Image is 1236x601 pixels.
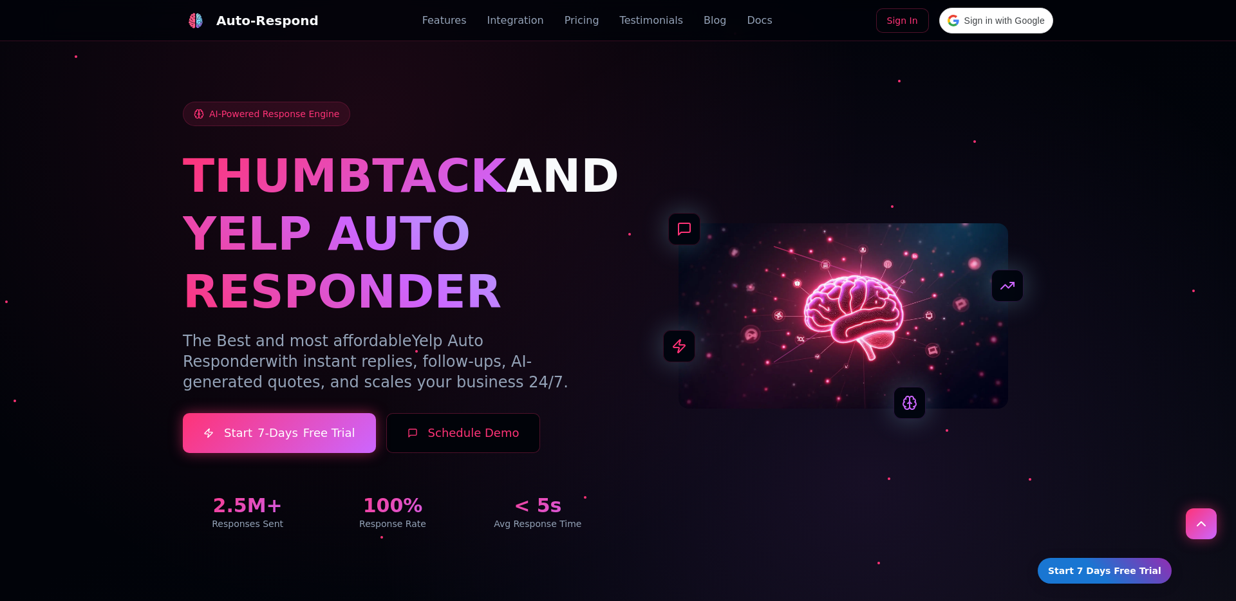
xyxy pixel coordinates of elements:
span: AI-Powered Response Engine [209,107,339,120]
a: Sign In [876,8,929,33]
img: AI Neural Network Brain [679,223,1008,409]
div: Response Rate [328,517,457,530]
a: Docs [747,13,772,28]
a: Start7-DaysFree Trial [183,413,376,453]
div: Responses Sent [183,517,312,530]
p: The Best and most affordable with instant replies, follow-ups, AI-generated quotes, and scales yo... [183,331,603,393]
span: THUMBTACK [183,149,506,203]
span: AND [506,149,619,203]
div: Sign in with Google [939,8,1053,33]
a: Auto-Respond LogoAuto-Respond [183,8,319,33]
img: Auto-Respond Logo [188,13,203,28]
div: Avg Response Time [473,517,603,530]
div: 100% [328,494,457,517]
a: Pricing [565,13,599,28]
a: Testimonials [620,13,684,28]
div: Auto-Respond [216,12,319,30]
div: < 5s [473,494,603,517]
span: Yelp Auto Responder [183,332,483,371]
a: Start 7 Days Free Trial [1038,558,1172,584]
a: Features [422,13,467,28]
span: 7-Days [257,424,298,442]
div: 2.5M+ [183,494,312,517]
button: Schedule Demo [386,413,541,453]
a: Integration [487,13,543,28]
span: Sign in with Google [964,14,1045,28]
h1: YELP AUTO RESPONDER [183,205,603,320]
a: Blog [704,13,726,28]
button: Scroll to top [1186,508,1217,539]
